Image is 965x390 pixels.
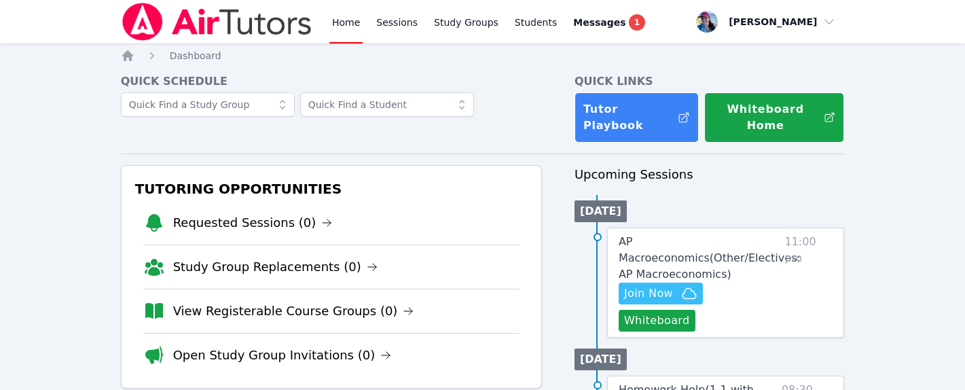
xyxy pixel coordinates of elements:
span: AP Macroeconomics ( Other/Electives: AP Macroeconomics ) [619,235,801,281]
a: Dashboard [170,49,221,63]
a: View Registerable Course Groups (0) [173,302,414,321]
h4: Quick Links [575,73,845,90]
span: 11:00 pm [785,234,833,332]
img: Air Tutors [121,3,313,41]
a: AP Macroeconomics(Other/Electives: AP Macroeconomics) [619,234,801,283]
span: Join Now [624,285,673,302]
a: Requested Sessions (0) [173,213,333,232]
a: Tutor Playbook [575,92,699,143]
a: Study Group Replacements (0) [173,258,378,277]
button: Whiteboard Home [704,92,845,143]
input: Quick Find a Student [300,92,474,117]
button: Join Now [619,283,703,304]
li: [DATE] [575,349,627,370]
span: Dashboard [170,50,221,61]
h3: Upcoming Sessions [575,165,845,184]
input: Quick Find a Study Group [121,92,295,117]
h4: Quick Schedule [121,73,542,90]
button: Whiteboard [619,310,695,332]
span: Messages [573,16,625,29]
nav: Breadcrumb [121,49,845,63]
li: [DATE] [575,200,627,222]
h3: Tutoring Opportunities [132,177,530,201]
a: Open Study Group Invitations (0) [173,346,392,365]
span: 1 [629,14,645,31]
